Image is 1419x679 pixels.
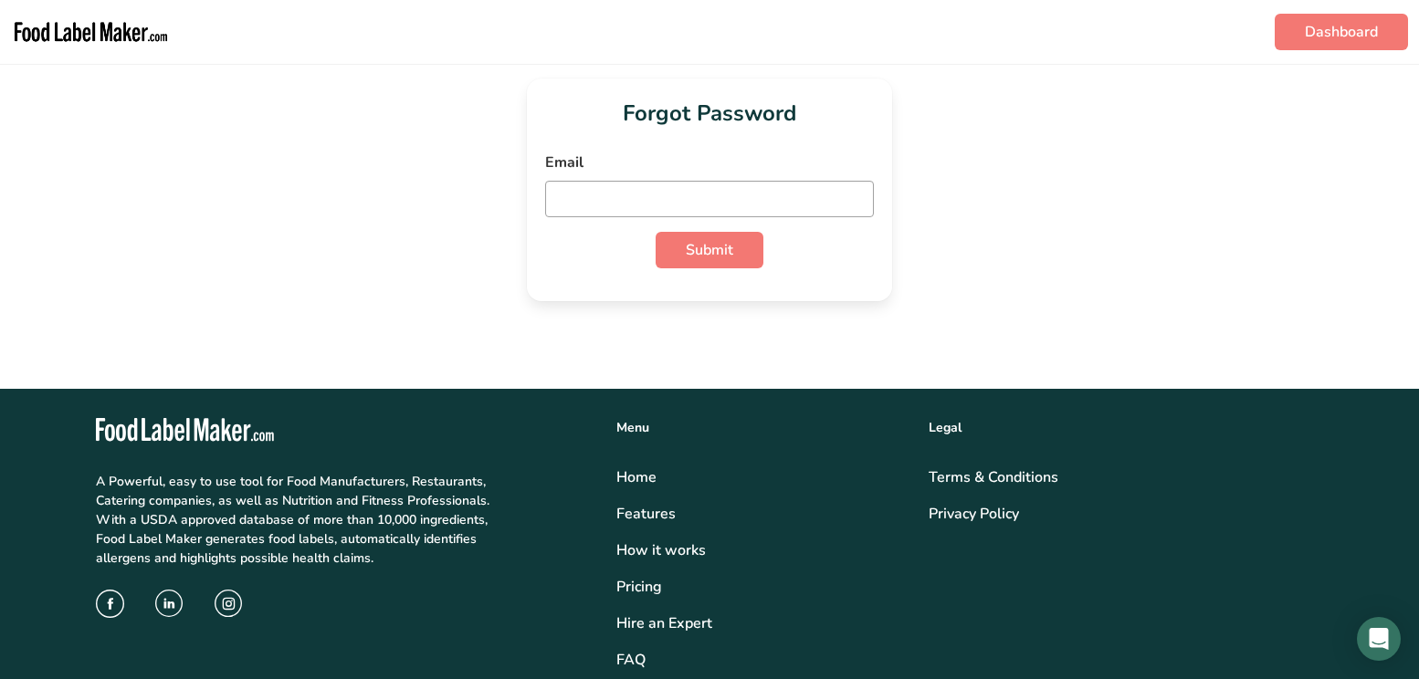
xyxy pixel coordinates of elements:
[616,649,907,671] a: FAQ
[616,576,907,598] a: Pricing
[11,7,171,57] img: Food Label Maker
[656,232,763,268] button: Submit
[616,539,907,561] div: How it works
[686,239,733,261] span: Submit
[616,466,907,488] a: Home
[545,97,874,130] h1: Forgot Password
[96,472,495,568] p: A Powerful, easy to use tool for Food Manufacturers, Restaurants, Catering companies, as well as ...
[1357,617,1401,661] div: Open Intercom Messenger
[929,466,1323,488] a: Terms & Conditions
[929,418,1323,437] div: Legal
[616,418,907,437] div: Menu
[929,503,1323,525] a: Privacy Policy
[616,612,907,634] a: Hire an Expert
[616,503,907,525] a: Features
[1275,14,1408,50] a: Dashboard
[545,151,874,173] label: Email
